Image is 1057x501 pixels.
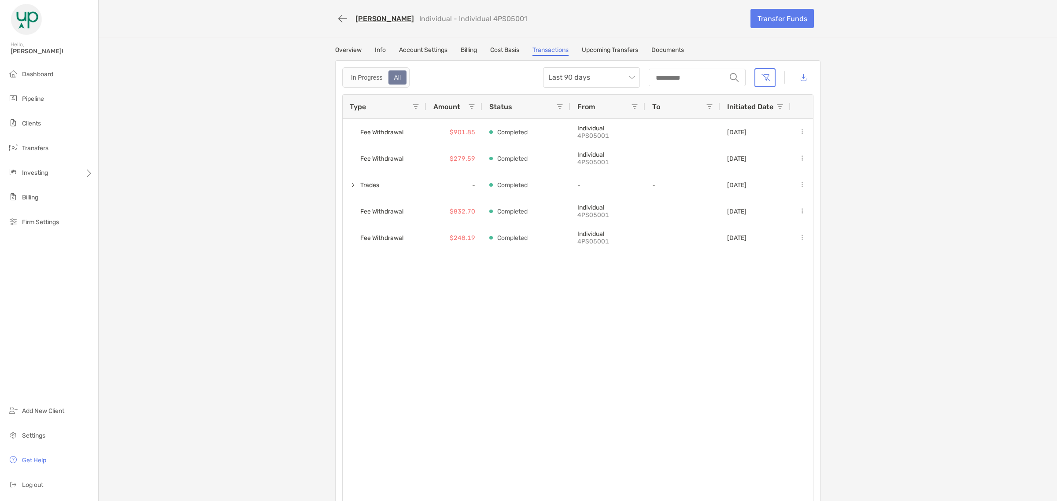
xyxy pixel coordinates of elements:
span: Fee Withdrawal [360,151,403,166]
span: Get Help [22,457,46,464]
span: Firm Settings [22,218,59,226]
span: Add New Client [22,407,64,415]
span: To [652,103,660,111]
a: Transactions [532,46,569,56]
p: Individual [577,151,638,158]
span: Initiated Date [727,103,773,111]
img: add_new_client icon [8,405,18,416]
p: [DATE] [727,155,747,162]
a: Upcoming Transfers [582,46,638,56]
span: Status [489,103,512,111]
div: In Progress [346,71,388,84]
span: Fee Withdrawal [360,204,403,219]
a: Account Settings [399,46,447,56]
a: [PERSON_NAME] [355,15,414,23]
p: Individual [577,125,638,132]
img: billing icon [8,192,18,202]
div: All [389,71,406,84]
img: transfers icon [8,142,18,153]
p: [DATE] [727,234,747,242]
img: Zoe Logo [11,4,42,35]
a: Info [375,46,386,56]
span: Investing [22,169,48,177]
div: segmented control [342,67,410,88]
span: Dashboard [22,70,53,78]
span: Fee Withdrawal [360,231,403,245]
span: Billing [22,194,38,201]
img: input icon [730,73,739,82]
p: 4PS05001 [577,158,638,166]
p: 4PS05001 [577,211,638,219]
img: clients icon [8,118,18,128]
img: investing icon [8,167,18,177]
img: pipeline icon [8,93,18,103]
span: From [577,103,595,111]
p: - [652,181,713,189]
span: Transfers [22,144,48,152]
p: 4PS05001 [577,238,638,245]
button: Clear filters [754,68,776,87]
p: [DATE] [727,181,747,189]
p: 4PS05001 [577,132,638,140]
img: dashboard icon [8,68,18,79]
img: firm-settings icon [8,216,18,227]
img: settings icon [8,430,18,440]
span: Amount [433,103,460,111]
p: Completed [497,153,528,164]
span: Trades [360,178,379,192]
p: $279.59 [450,153,475,164]
p: Completed [497,180,528,191]
span: Type [350,103,366,111]
p: Individual [577,230,638,238]
img: get-help icon [8,454,18,465]
a: Transfer Funds [750,9,814,28]
p: $248.19 [450,232,475,243]
span: Fee Withdrawal [360,125,403,140]
a: Overview [335,46,362,56]
a: Documents [651,46,684,56]
p: [DATE] [727,208,747,215]
span: Settings [22,432,45,439]
p: Individual [577,204,638,211]
p: $901.85 [450,127,475,138]
p: - [577,181,638,189]
a: Billing [461,46,477,56]
span: Pipeline [22,95,44,103]
p: Completed [497,206,528,217]
p: [DATE] [727,129,747,136]
p: Completed [497,232,528,243]
span: Log out [22,481,43,489]
span: Last 90 days [548,68,635,87]
p: $832.70 [450,206,475,217]
img: logout icon [8,479,18,490]
span: [PERSON_NAME]! [11,48,93,55]
p: Completed [497,127,528,138]
div: - [426,172,482,198]
span: Clients [22,120,41,127]
a: Cost Basis [490,46,519,56]
p: Individual - Individual 4PS05001 [419,15,527,23]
